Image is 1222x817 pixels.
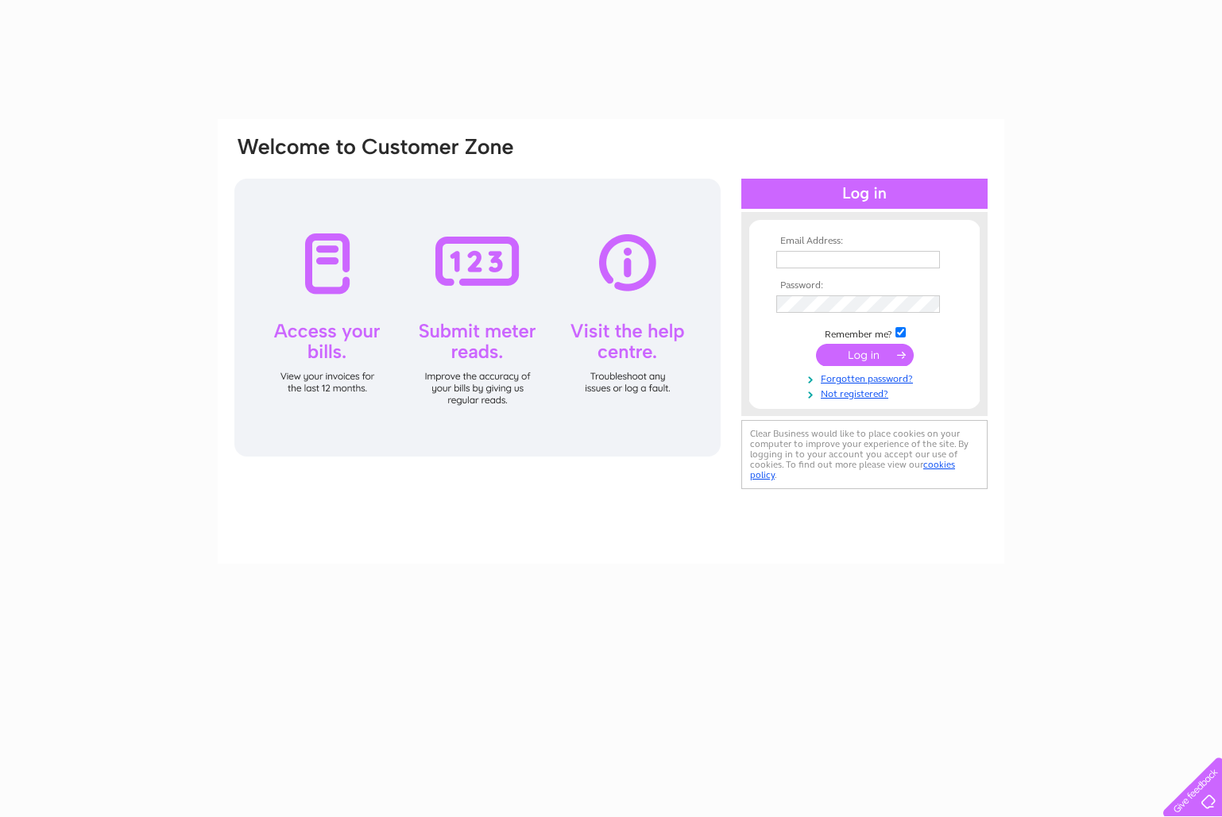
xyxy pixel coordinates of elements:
[776,370,957,385] a: Forgotten password?
[772,325,957,341] td: Remember me?
[776,385,957,400] a: Not registered?
[750,459,955,480] a: cookies policy
[772,236,957,247] th: Email Address:
[772,280,957,291] th: Password:
[816,344,914,366] input: Submit
[741,420,988,489] div: Clear Business would like to place cookies on your computer to improve your experience of the sit...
